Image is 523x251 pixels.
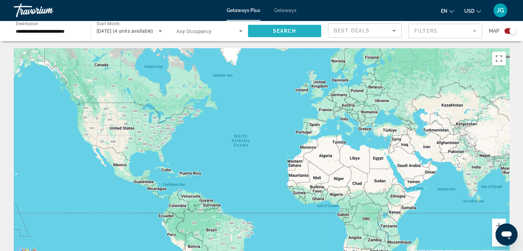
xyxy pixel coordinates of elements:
button: User Menu [491,3,509,18]
button: Change language [441,6,454,16]
span: Best Deals [334,28,370,33]
button: Zoom out [492,233,506,247]
span: Any Occupancy [176,29,212,34]
span: Destination [16,21,38,26]
button: Search [248,25,322,37]
mat-select: Sort by [334,27,396,35]
span: Start Month [97,21,120,26]
span: en [441,8,447,14]
button: Change currency [464,6,481,16]
a: Travorium [14,1,83,19]
iframe: Button to launch messaging window [495,223,517,245]
span: JG [497,7,504,14]
a: Getaways [274,8,296,13]
button: Zoom in [492,219,506,232]
button: Toggle fullscreen view [492,52,506,65]
a: Getaways Plus [227,8,260,13]
span: USD [464,8,475,14]
span: Map [489,26,499,36]
span: Search [273,28,296,34]
span: [DATE] (4 units available) [97,28,153,34]
button: Filter [408,23,482,39]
